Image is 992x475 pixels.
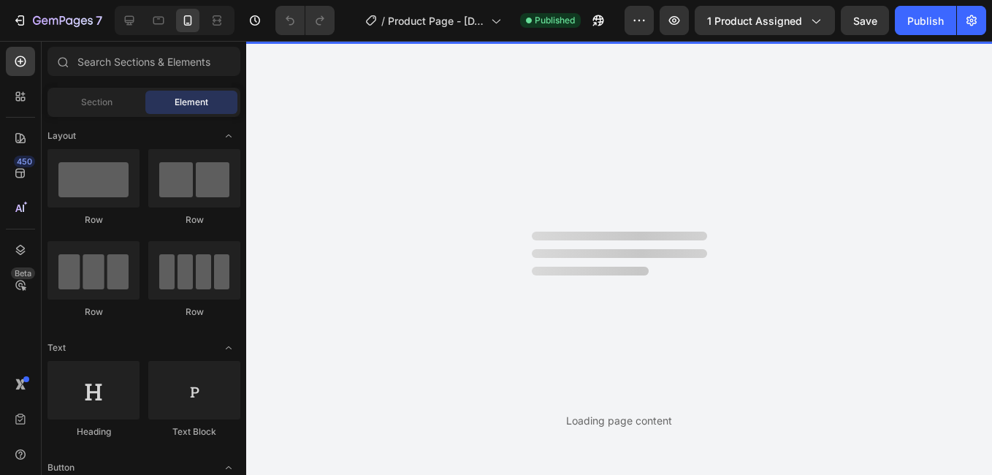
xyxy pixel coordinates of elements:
[11,267,35,279] div: Beta
[47,341,66,354] span: Text
[81,96,112,109] span: Section
[47,129,76,142] span: Layout
[6,6,109,35] button: 7
[148,213,240,227] div: Row
[47,305,140,319] div: Row
[148,305,240,319] div: Row
[217,336,240,360] span: Toggle open
[96,12,102,29] p: 7
[841,6,889,35] button: Save
[47,47,240,76] input: Search Sections & Elements
[175,96,208,109] span: Element
[14,156,35,167] div: 450
[381,13,385,28] span: /
[707,13,802,28] span: 1 product assigned
[148,425,240,438] div: Text Block
[47,425,140,438] div: Heading
[47,213,140,227] div: Row
[695,6,835,35] button: 1 product assigned
[217,124,240,148] span: Toggle open
[535,14,575,27] span: Published
[566,413,672,428] div: Loading page content
[388,13,485,28] span: Product Page - [DATE] 15:21:30
[47,461,75,474] span: Button
[853,15,877,27] span: Save
[275,6,335,35] div: Undo/Redo
[895,6,956,35] button: Publish
[907,13,944,28] div: Publish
